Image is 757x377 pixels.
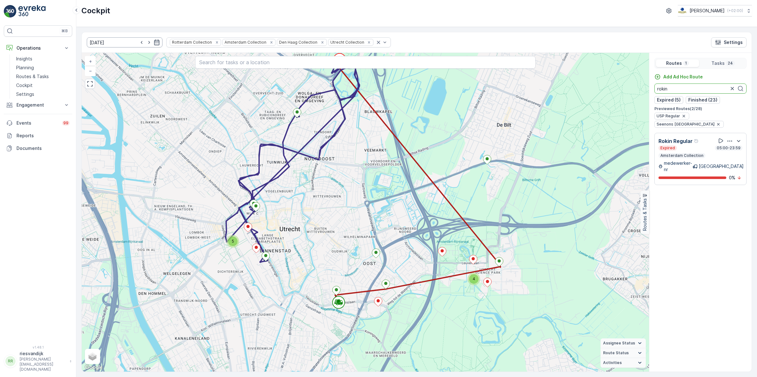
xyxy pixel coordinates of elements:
p: 99 [63,121,68,126]
div: Remove Rotterdam Collection [213,40,220,45]
div: 4 [468,273,480,285]
a: Zoom Out [86,66,95,76]
p: Planning [16,65,34,71]
p: Routes [666,60,682,66]
p: 0 % [729,175,735,181]
p: Cockpit [81,6,110,16]
p: Add Ad Hoc Route [663,74,703,80]
p: ⌘B [61,28,68,34]
span: Assignee Status [603,341,635,346]
input: dd/mm/yyyy [87,37,162,47]
p: Previewed Routes ( 2 / 28 ) [654,106,747,111]
button: Expired (5) [654,96,683,104]
p: Routes & Tasks [642,199,648,231]
a: Add Ad Hoc Route [654,74,703,80]
div: Remove Utrecht Collection [366,40,372,45]
p: medewerker-nr [664,160,693,173]
input: Search for tasks or a location [195,56,536,69]
a: Insights [14,54,72,63]
div: Amsterdam Collection [223,39,267,45]
summary: Assignee Status [601,338,646,348]
p: Engagement [16,102,60,108]
summary: Route Status [601,348,646,358]
p: riesvandijk [20,350,67,357]
a: Planning [14,63,72,72]
p: 24 [727,61,734,66]
button: [PERSON_NAME](+02:00) [678,5,752,16]
p: Reports [16,133,70,139]
a: Events99 [4,117,72,129]
p: Settings [724,39,743,46]
p: 05:00-23:59 [716,145,741,151]
p: Documents [16,145,70,151]
p: Finished (23) [688,97,717,103]
span: 5 [232,239,234,244]
div: Den Haag Collection [277,39,318,45]
button: Finished (23) [686,96,720,104]
button: Engagement [4,99,72,111]
p: Expired [660,145,676,151]
p: [GEOGRAPHIC_DATA] [699,163,744,170]
summary: Activities [601,358,646,368]
p: Expired (5) [657,97,681,103]
span: Seenons [GEOGRAPHIC_DATA] [657,122,715,127]
span: USP Regular [657,114,680,119]
button: Settings [711,37,747,47]
div: Remove Den Haag Collection [319,40,326,45]
button: Operations [4,42,72,54]
p: Operations [16,45,60,51]
div: Rotterdam Collection [170,39,213,45]
span: Activities [603,360,622,365]
a: Zoom In [86,57,95,66]
img: logo [4,5,16,18]
p: Amsterdam Collection [660,153,704,158]
p: Insights [16,56,32,62]
p: Tasks [711,60,725,66]
a: Cockpit [14,81,72,90]
p: Cockpit [16,82,33,89]
p: [PERSON_NAME] [690,8,725,14]
a: Open this area in Google Maps (opens a new window) [83,363,104,372]
span: 4 [473,276,475,281]
p: Rokin Regular [658,137,693,145]
button: RRriesvandijk[PERSON_NAME][EMAIL_ADDRESS][DOMAIN_NAME] [4,350,72,372]
div: RR [5,356,16,366]
a: Reports [4,129,72,142]
div: 5 [226,235,239,248]
p: ( +02:00 ) [727,8,743,13]
p: Events [16,120,58,126]
img: logo_light-DOdMpM7g.png [18,5,46,18]
div: Help Tooltip Icon [694,139,699,144]
a: Settings [14,90,72,99]
a: Documents [4,142,72,155]
p: Routes & Tasks [16,73,49,80]
div: Remove Amsterdam Collection [268,40,275,45]
img: basis-logo_rgb2x.png [678,7,687,14]
a: Layers [86,349,99,363]
p: Settings [16,91,34,97]
span: − [89,68,92,73]
input: Search Routes [654,83,747,94]
p: 1 [684,61,688,66]
span: v 1.48.1 [4,345,72,349]
p: [PERSON_NAME][EMAIL_ADDRESS][DOMAIN_NAME] [20,357,67,372]
span: Route Status [603,350,629,355]
span: + [89,59,92,64]
img: Google [83,363,104,372]
a: Routes & Tasks [14,72,72,81]
div: Utrecht Collection [328,39,365,45]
